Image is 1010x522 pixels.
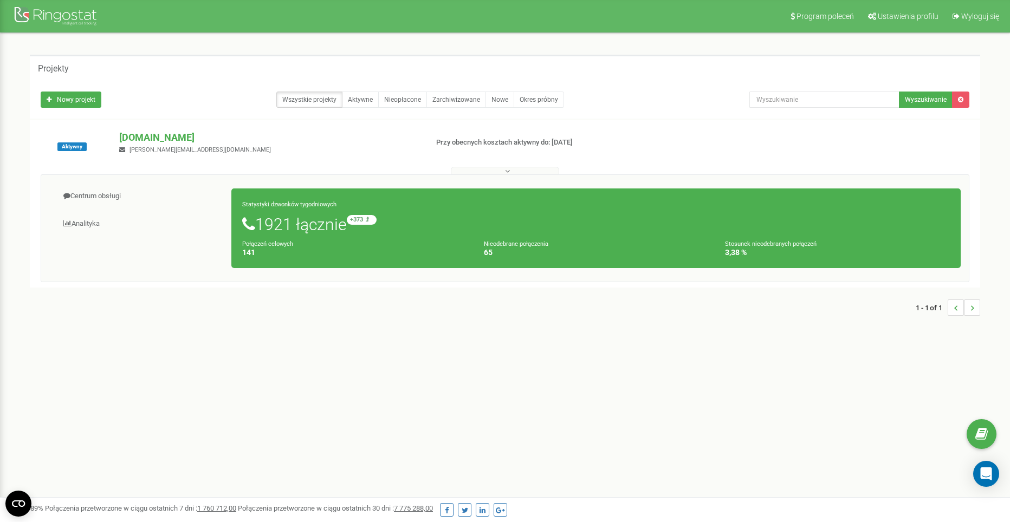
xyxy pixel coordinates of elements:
small: Nieodebrane połączenia [484,240,548,247]
span: Ustawienia profilu [878,12,938,21]
a: Centrum obsługi [49,183,232,210]
small: +373 [347,215,377,225]
h4: 65 [484,249,709,257]
a: Okres próbny [514,92,564,108]
h1: 1921 łącznie [242,215,950,233]
a: Wszystkie projekty [276,92,342,108]
p: [DOMAIN_NAME] [119,130,418,145]
div: Open Intercom Messenger [973,461,999,487]
span: [PERSON_NAME][EMAIL_ADDRESS][DOMAIN_NAME] [130,146,271,153]
span: Aktywny [57,142,87,151]
button: Wyszukiwanie [899,92,953,108]
span: Połączenia przetworzone w ciągu ostatnich 7 dni : [45,504,236,512]
a: Nowe [485,92,514,108]
h4: 141 [242,249,467,257]
span: Wyloguj się [961,12,999,21]
a: Zarchiwizowane [426,92,486,108]
span: Program poleceń [797,12,854,21]
span: Połączenia przetworzone w ciągu ostatnich 30 dni : [238,504,433,512]
a: Aktywne [342,92,379,108]
a: Nieopłacone [378,92,427,108]
small: Statystyki dzwonków tygodniowych [242,201,336,208]
a: Analityka [49,211,232,237]
span: 1 - 1 of 1 [916,299,948,316]
button: Open CMP widget [5,491,31,517]
h4: 3,38 % [725,249,950,257]
input: Wyszukiwanie [749,92,899,108]
u: 1 760 712,00 [197,504,236,512]
small: Połączeń celowych [242,240,293,247]
nav: ... [916,289,980,327]
u: 7 775 288,00 [394,504,433,512]
a: Nowy projekt [41,92,101,108]
h5: Projekty [38,64,69,74]
p: Przy obecnych kosztach aktywny do: [DATE] [436,138,656,148]
small: Stosunek nieodebranych połączeń [725,240,817,247]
